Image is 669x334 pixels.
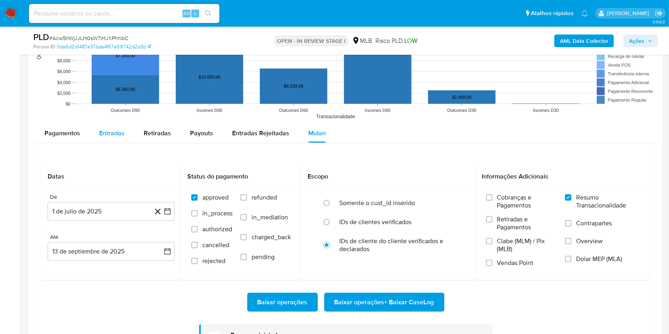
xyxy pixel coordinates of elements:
[607,10,652,17] p: jonathan.shikay@mercadolivre.com
[57,43,151,50] a: 0da5d2d1487e37bda4f57e59742d2d3b
[581,10,588,17] a: Notificações
[652,19,665,25] span: 3.158.0
[655,9,663,17] a: Sair
[200,8,216,19] button: search-icon
[352,36,372,45] div: MLB
[274,35,349,46] p: OPEN - IN REVIEW STAGE I
[33,43,55,50] b: Person ID
[554,35,614,47] button: AML Data Collector
[623,35,658,47] button: Ações
[29,8,219,19] input: Pesquise usuários ou casos...
[629,35,644,47] span: Ações
[375,36,417,45] span: Risco PLD:
[33,31,49,43] b: PLD
[531,9,573,17] span: Atalhos rápidos
[194,10,196,17] span: s
[560,35,608,47] b: AML Data Collector
[49,34,128,42] span: # Acw5hWjJJLH0sW7iHJXPhhbC
[183,10,190,17] span: Alt
[404,36,417,45] span: LOW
